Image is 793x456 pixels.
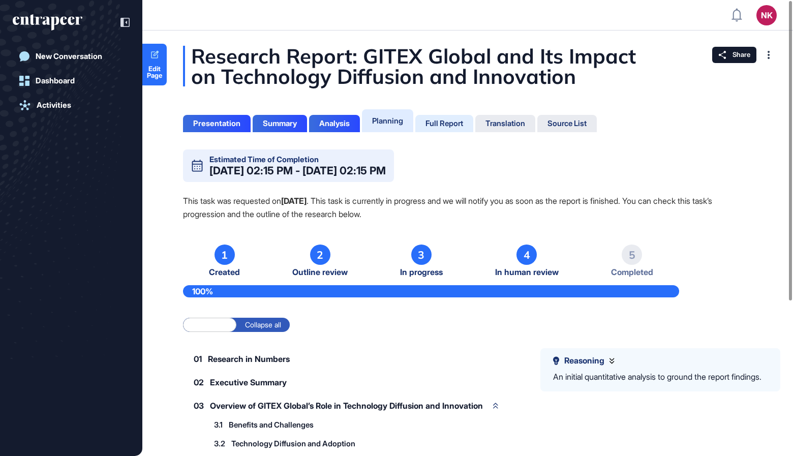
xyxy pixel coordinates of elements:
[37,101,71,110] div: Activities
[319,119,350,128] div: Analysis
[611,267,653,277] span: Completed
[733,51,750,59] span: Share
[13,71,130,91] a: Dashboard
[210,378,287,386] span: Executive Summary
[209,156,319,163] div: Estimated Time of Completion
[281,196,307,206] strong: [DATE]
[208,355,290,363] span: Research in Numbers
[215,245,235,265] div: 1
[425,119,463,128] div: Full Report
[142,66,167,79] span: Edit Page
[564,356,604,366] span: Reasoning
[553,371,761,384] div: An initial quantitative analysis to ground the report findings.
[214,421,223,429] span: 3.1
[214,440,225,447] span: 3.2
[193,119,240,128] div: Presentation
[210,402,483,410] span: Overview of GITEX Global’s Role in Technology Diffusion and Innovation
[547,119,587,128] div: Source List
[183,285,679,297] div: 100%
[263,119,297,128] div: Summary
[485,119,525,128] div: Translation
[183,194,752,221] p: This task was requested on . This task is currently in progress and we will notify you as soon as...
[194,378,204,386] span: 02
[142,44,167,85] a: Edit Page
[13,46,130,67] a: New Conversation
[756,5,777,25] button: NK
[231,440,355,447] span: Technology Diffusion and Adoption
[372,116,403,126] div: Planning
[13,14,82,31] div: entrapeer-logo
[292,267,348,277] span: Outline review
[310,245,330,265] div: 2
[183,46,752,86] div: Research Report: GITEX Global and Its Impact on Technology Diffusion and Innovation
[194,402,204,410] span: 03
[400,267,443,277] span: In progress
[183,318,236,332] label: Expand all
[194,355,202,363] span: 01
[236,318,290,332] label: Collapse all
[622,245,642,265] div: 5
[229,421,314,429] span: Benefits and Challenges
[36,52,102,61] div: New Conversation
[516,245,537,265] div: 4
[36,76,75,85] div: Dashboard
[209,267,240,277] span: Created
[13,95,130,115] a: Activities
[209,165,386,176] div: [DATE] 02:15 PM - [DATE] 02:15 PM
[411,245,432,265] div: 3
[495,267,559,277] span: In human review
